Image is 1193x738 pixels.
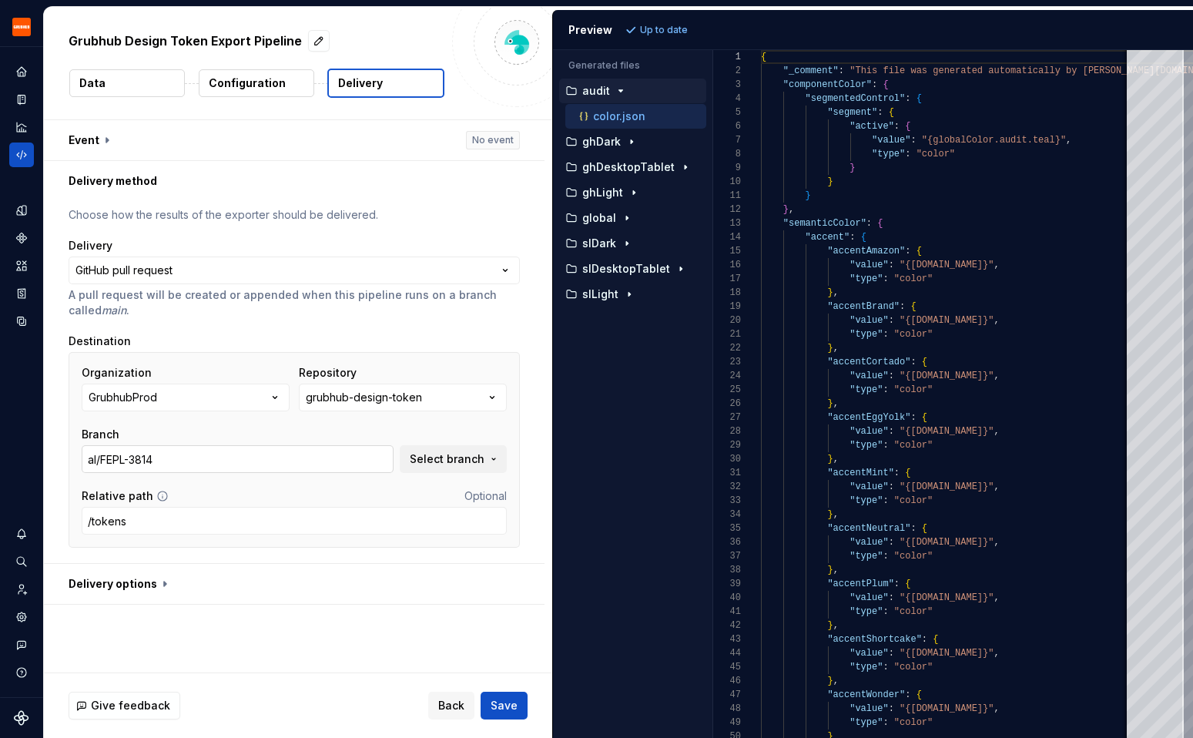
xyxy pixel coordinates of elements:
[9,605,34,629] a: Settings
[850,384,883,395] span: "type"
[894,551,933,562] span: "color"
[922,412,927,423] span: {
[713,341,741,355] div: 22
[713,563,741,577] div: 38
[713,78,741,92] div: 3
[916,93,921,104] span: {
[883,495,888,506] span: :
[9,226,34,250] div: Components
[850,273,883,284] span: "type"
[713,258,741,272] div: 16
[69,69,185,97] button: Data
[559,260,706,277] button: slDesktopTablet
[905,689,910,700] span: :
[9,87,34,112] div: Documentation
[713,189,741,203] div: 11
[883,440,888,451] span: :
[713,92,741,106] div: 4
[713,272,741,286] div: 17
[9,115,34,139] a: Analytics
[559,210,706,226] button: global
[568,22,612,38] div: Preview
[713,702,741,716] div: 48
[69,692,180,720] button: Give feedback
[713,646,741,660] div: 44
[783,79,872,90] span: "componentColor"
[582,263,670,275] p: slDesktopTablet
[850,662,883,673] span: "type"
[713,619,741,632] div: 42
[888,107,893,118] span: {
[713,660,741,674] div: 45
[559,286,706,303] button: slLight
[827,246,905,257] span: "accentAmazon"
[713,480,741,494] div: 32
[783,65,839,76] span: "_comment"
[850,329,883,340] span: "type"
[713,147,741,161] div: 8
[900,315,994,326] span: "{[DOMAIN_NAME]}"
[9,549,34,574] button: Search ⌘K
[905,468,910,478] span: {
[872,149,905,159] span: "type"
[894,579,900,589] span: :
[922,135,1066,146] span: "{globalColor.audit.teal}"
[827,301,900,312] span: "accentBrand"
[922,523,927,534] span: {
[900,592,994,603] span: "{[DOMAIN_NAME]}"
[9,281,34,306] a: Storybook stories
[910,357,916,367] span: :
[905,246,910,257] span: :
[713,355,741,369] div: 23
[9,253,34,278] a: Assets
[827,454,833,465] span: }
[400,445,507,473] button: Select branch
[900,301,905,312] span: :
[888,481,893,492] span: :
[905,579,910,589] span: {
[910,301,916,312] span: {
[9,198,34,223] a: Design tokens
[894,121,900,132] span: :
[833,287,838,298] span: ,
[783,204,789,215] span: }
[209,75,286,91] p: Configuration
[827,620,833,631] span: }
[69,334,131,349] label: Destination
[299,365,357,381] label: Repository
[713,50,741,64] div: 1
[82,488,153,504] label: Relative path
[900,426,994,437] span: "{[DOMAIN_NAME]}"
[713,286,741,300] div: 18
[582,85,610,97] p: audit
[713,494,741,508] div: 33
[827,343,833,354] span: }
[888,537,893,548] span: :
[713,522,741,535] div: 35
[306,390,422,405] div: grubhub-design-token
[994,592,999,603] span: ,
[894,662,933,673] span: "color"
[894,273,933,284] span: "color"
[69,32,302,50] p: Grubhub Design Token Export Pipeline
[327,69,444,98] button: Delivery
[850,495,883,506] span: "type"
[994,648,999,659] span: ,
[713,64,741,78] div: 2
[559,82,706,99] button: audit
[82,384,290,411] button: GrubhubProd
[713,203,741,216] div: 12
[827,357,910,367] span: "accentCortado"
[900,371,994,381] span: "{[DOMAIN_NAME]}"
[713,161,741,175] div: 9
[69,287,520,318] p: A pull request will be created or appended when this pipeline runs on a branch called .
[910,523,916,534] span: :
[713,397,741,411] div: 26
[850,232,855,243] span: :
[900,260,994,270] span: "{[DOMAIN_NAME]}"
[9,309,34,334] a: Data sources
[894,440,933,451] span: "color"
[12,18,31,36] img: 4e8d6f31-f5cf-47b4-89aa-e4dec1dc0822.png
[9,143,34,167] div: Code automation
